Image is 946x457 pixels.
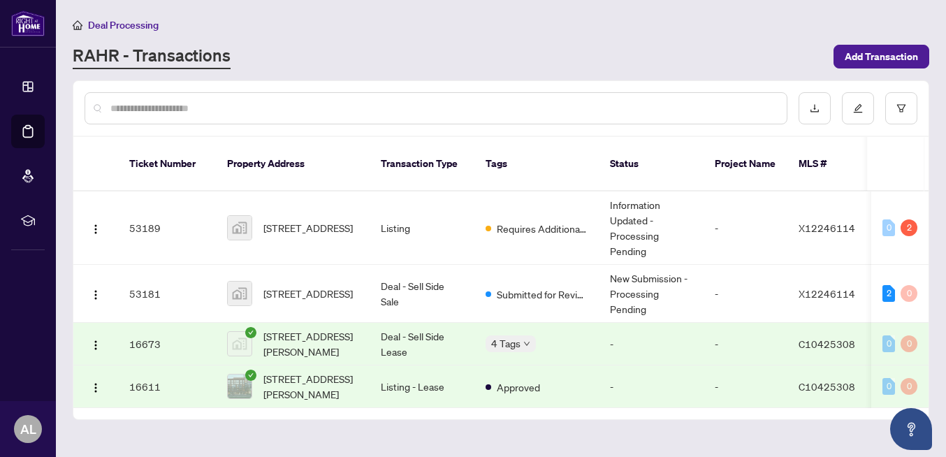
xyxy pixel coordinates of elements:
span: [STREET_ADDRESS][PERSON_NAME] [263,328,358,359]
th: Transaction Type [370,137,474,191]
img: Logo [90,224,101,235]
span: Add Transaction [845,45,918,68]
button: Logo [85,375,107,398]
img: thumbnail-img [228,332,252,356]
td: - [704,365,787,408]
button: filter [885,92,917,124]
td: - [704,191,787,265]
span: check-circle [245,370,256,381]
span: Deal Processing [88,19,159,31]
span: 4 Tags [491,335,521,351]
img: logo [11,10,45,36]
span: check-circle [245,327,256,338]
button: Logo [85,217,107,239]
span: home [73,20,82,30]
td: - [599,365,704,408]
span: X12246114 [799,287,855,300]
div: 0 [882,378,895,395]
a: RAHR - Transactions [73,44,231,69]
div: 0 [901,285,917,302]
td: Deal - Sell Side Lease [370,323,474,365]
span: Requires Additional Docs [497,221,588,236]
img: Logo [90,340,101,351]
img: thumbnail-img [228,375,252,398]
td: 16611 [118,365,216,408]
img: thumbnail-img [228,282,252,305]
td: - [704,265,787,323]
div: 2 [901,219,917,236]
div: 2 [882,285,895,302]
td: Listing [370,191,474,265]
span: [STREET_ADDRESS] [263,286,353,301]
button: Logo [85,333,107,355]
img: Logo [90,289,101,300]
th: MLS # [787,137,871,191]
td: 16673 [118,323,216,365]
span: X12246114 [799,222,855,234]
span: filter [896,103,906,113]
button: edit [842,92,874,124]
div: 0 [901,378,917,395]
span: [STREET_ADDRESS] [263,220,353,235]
span: AL [20,419,36,439]
span: [STREET_ADDRESS][PERSON_NAME] [263,371,358,402]
div: 0 [882,335,895,352]
td: New Submission - Processing Pending [599,265,704,323]
span: edit [853,103,863,113]
button: Open asap [890,408,932,450]
td: Information Updated - Processing Pending [599,191,704,265]
span: C10425308 [799,380,855,393]
div: 0 [882,219,895,236]
button: download [799,92,831,124]
img: thumbnail-img [228,216,252,240]
td: Deal - Sell Side Sale [370,265,474,323]
td: Listing - Lease [370,365,474,408]
th: Property Address [216,137,370,191]
td: 53189 [118,191,216,265]
button: Logo [85,282,107,305]
button: Add Transaction [834,45,929,68]
th: Ticket Number [118,137,216,191]
th: Project Name [704,137,787,191]
td: - [599,323,704,365]
th: Tags [474,137,599,191]
img: Logo [90,382,101,393]
span: C10425308 [799,338,855,350]
td: 53181 [118,265,216,323]
div: 0 [901,335,917,352]
span: Submitted for Review [497,286,588,302]
span: download [810,103,820,113]
span: Approved [497,379,540,395]
th: Status [599,137,704,191]
td: - [704,323,787,365]
span: down [523,340,530,347]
